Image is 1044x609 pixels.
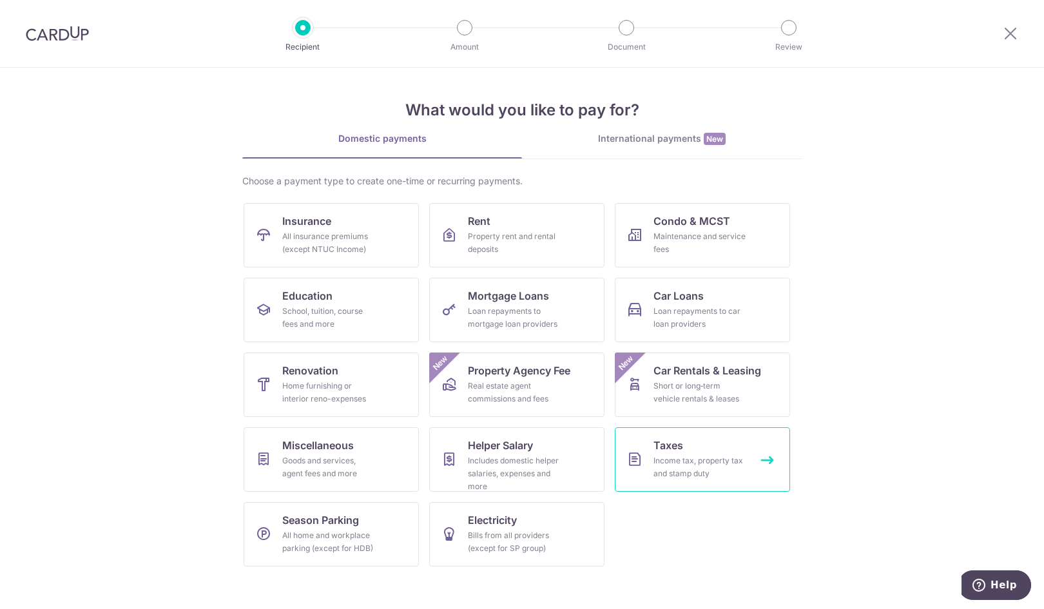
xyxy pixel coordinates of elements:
a: EducationSchool, tuition, course fees and more [244,278,419,342]
span: Car Rentals & Leasing [653,363,761,378]
span: Taxes [653,438,683,453]
a: MiscellaneousGoods and services, agent fees and more [244,427,419,492]
span: Electricity [468,512,517,528]
a: Car Rentals & LeasingShort or long‑term vehicle rentals & leasesNew [615,353,790,417]
span: Rent [468,213,490,229]
div: Bills from all providers (except for SP group) [468,529,561,555]
a: TaxesIncome tax, property tax and stamp duty [615,427,790,492]
span: Mortgage Loans [468,288,549,304]
span: Renovation [282,363,338,378]
div: Maintenance and service fees [653,230,746,256]
a: RentProperty rent and rental deposits [429,203,604,267]
span: Condo & MCST [653,213,730,229]
div: Choose a payment type to create one-time or recurring payments. [242,175,802,188]
div: All insurance premiums (except NTUC Income) [282,230,375,256]
div: Real estate agent commissions and fees [468,380,561,405]
div: Short or long‑term vehicle rentals & leases [653,380,746,405]
span: Insurance [282,213,331,229]
p: Review [741,41,836,53]
div: Loan repayments to mortgage loan providers [468,305,561,331]
div: Loan repayments to car loan providers [653,305,746,331]
iframe: Opens a widget where you can find more information [962,570,1031,603]
div: Income tax, property tax and stamp duty [653,454,746,480]
span: Season Parking [282,512,359,528]
a: Season ParkingAll home and workplace parking (except for HDB) [244,502,419,566]
p: Recipient [255,41,351,53]
p: Document [579,41,674,53]
span: New [704,133,726,145]
img: CardUp [26,26,89,41]
div: Goods and services, agent fees and more [282,454,375,480]
a: InsuranceAll insurance premiums (except NTUC Income) [244,203,419,267]
a: Helper SalaryIncludes domestic helper salaries, expenses and more [429,427,604,492]
span: Miscellaneous [282,438,354,453]
span: Education [282,288,333,304]
span: New [430,353,451,374]
div: Home furnishing or interior reno-expenses [282,380,375,405]
p: Amount [417,41,512,53]
a: ElectricityBills from all providers (except for SP group) [429,502,604,566]
div: School, tuition, course fees and more [282,305,375,331]
div: Domestic payments [242,132,522,145]
span: Property Agency Fee [468,363,570,378]
div: Property rent and rental deposits [468,230,561,256]
a: Mortgage LoansLoan repayments to mortgage loan providers [429,278,604,342]
a: Condo & MCSTMaintenance and service fees [615,203,790,267]
div: International payments [522,132,802,146]
a: Property Agency FeeReal estate agent commissions and feesNew [429,353,604,417]
div: All home and workplace parking (except for HDB) [282,529,375,555]
span: Car Loans [653,288,704,304]
span: New [615,353,637,374]
a: RenovationHome furnishing or interior reno-expenses [244,353,419,417]
span: Help [29,9,55,21]
span: Helper Salary [468,438,533,453]
a: Car LoansLoan repayments to car loan providers [615,278,790,342]
div: Includes domestic helper salaries, expenses and more [468,454,561,493]
h4: What would you like to pay for? [242,99,802,122]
